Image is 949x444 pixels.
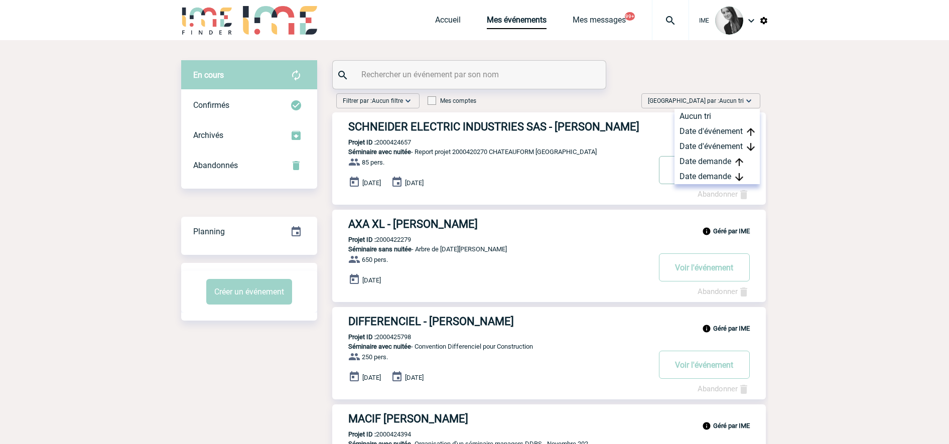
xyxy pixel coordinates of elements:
span: [DATE] [405,179,424,187]
button: 99+ [625,12,635,21]
span: IME [699,17,709,24]
a: SCHNEIDER ELECTRIC INDUSTRIES SAS - [PERSON_NAME] [332,120,766,133]
b: Projet ID : [348,138,376,146]
h3: DIFFERENCIEL - [PERSON_NAME] [348,315,649,328]
div: Date d'événement [674,139,760,154]
p: 2000424657 [332,138,411,146]
img: baseline_expand_more_white_24dp-b.png [744,96,754,106]
img: arrow_downward.png [735,173,743,181]
b: Projet ID : [348,430,376,438]
span: Aucun tri [719,97,744,104]
img: info_black_24dp.svg [702,227,711,236]
span: Séminaire sans nuitée [348,245,412,253]
p: - Convention Differenciel pour Construction [332,343,649,350]
div: Retrouvez ici tous vos événements annulés [181,151,317,181]
span: 250 pers. [362,353,388,361]
b: Géré par IME [713,325,750,332]
span: [DATE] [362,374,381,381]
span: [DATE] [362,276,381,284]
img: 101050-0.jpg [715,7,743,35]
b: Géré par IME [713,422,750,429]
span: 650 pers. [362,256,388,263]
span: [DATE] [405,374,424,381]
span: [GEOGRAPHIC_DATA] par : [648,96,744,106]
span: En cours [193,70,224,80]
img: arrow_downward.png [747,143,755,151]
div: Date demande [674,169,760,184]
span: Aucun filtre [372,97,403,104]
span: Abandonnés [193,161,238,170]
p: - Report projet 2000420270 CHATEAUFORM [GEOGRAPHIC_DATA] [332,148,649,156]
a: DIFFERENCIEL - [PERSON_NAME] [332,315,766,328]
span: [DATE] [362,179,381,187]
span: Filtrer par : [343,96,403,106]
label: Mes comptes [428,97,476,104]
a: Planning [181,216,317,246]
a: Abandonner [698,287,750,296]
img: info_black_24dp.svg [702,324,711,333]
span: Planning [193,227,225,236]
button: Voir l'événement [659,156,750,184]
div: Date demande [674,154,760,169]
span: Séminaire avec nuitée [348,148,411,156]
p: 2000422279 [332,236,411,243]
button: Voir l'événement [659,253,750,281]
span: 85 pers. [362,159,384,166]
div: Retrouvez ici tous les événements que vous avez décidé d'archiver [181,120,317,151]
p: - Arbre de [DATE][PERSON_NAME] [332,245,649,253]
input: Rechercher un événement par son nom [359,67,582,82]
a: Abandonner [698,190,750,199]
b: Géré par IME [713,227,750,235]
img: arrow_upward.png [735,158,743,166]
a: Accueil [435,15,461,29]
b: Projet ID : [348,236,376,243]
span: Archivés [193,130,223,140]
a: Mes événements [487,15,547,29]
div: Retrouvez ici tous vos évènements avant confirmation [181,60,317,90]
img: info_black_24dp.svg [702,421,711,430]
img: arrow_upward.png [747,128,755,136]
h3: SCHNEIDER ELECTRIC INDUSTRIES SAS - [PERSON_NAME] [348,120,649,133]
div: Aucun tri [674,109,760,124]
a: MACIF [PERSON_NAME] [332,412,766,425]
p: 2000424394 [332,430,411,438]
span: Confirmés [193,100,229,110]
span: Séminaire avec nuitée [348,343,411,350]
a: Abandonner [698,384,750,393]
a: Mes messages [573,15,626,29]
button: Créer un événement [206,279,292,305]
h3: AXA XL - [PERSON_NAME] [348,218,649,230]
div: Retrouvez ici tous vos événements organisés par date et état d'avancement [181,217,317,247]
a: AXA XL - [PERSON_NAME] [332,218,766,230]
div: Date d'événement [674,124,760,139]
img: IME-Finder [181,6,233,35]
img: baseline_expand_more_white_24dp-b.png [403,96,413,106]
button: Voir l'événement [659,351,750,379]
b: Projet ID : [348,333,376,341]
h3: MACIF [PERSON_NAME] [348,412,649,425]
p: 2000425798 [332,333,411,341]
